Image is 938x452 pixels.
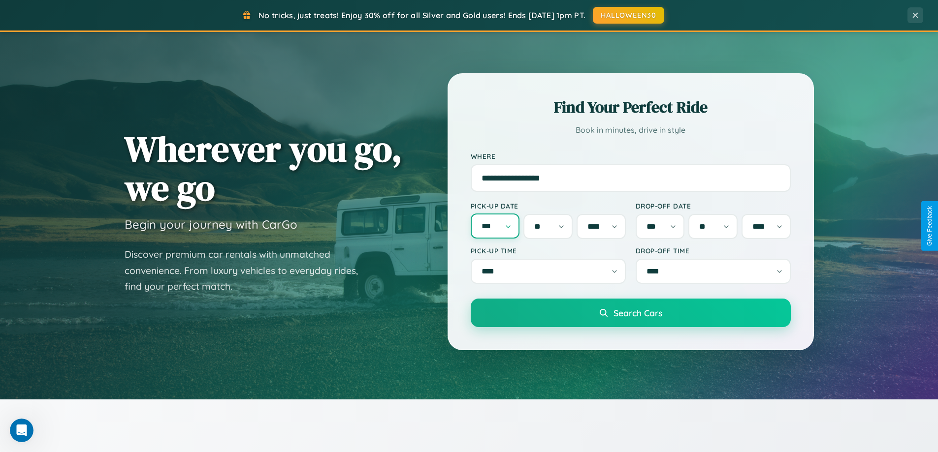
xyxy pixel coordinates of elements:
[471,299,791,327] button: Search Cars
[471,152,791,160] label: Where
[471,96,791,118] h2: Find Your Perfect Ride
[636,202,791,210] label: Drop-off Date
[471,246,626,255] label: Pick-up Time
[926,206,933,246] div: Give Feedback
[636,246,791,255] label: Drop-off Time
[593,7,664,24] button: HALLOWEEN30
[125,129,402,207] h1: Wherever you go, we go
[259,10,585,20] span: No tricks, just treats! Enjoy 30% off for all Silver and Gold users! Ends [DATE] 1pm PT.
[614,307,662,318] span: Search Cars
[10,419,33,442] iframe: Intercom live chat
[471,202,626,210] label: Pick-up Date
[471,123,791,137] p: Book in minutes, drive in style
[125,217,297,232] h3: Begin your journey with CarGo
[125,246,371,295] p: Discover premium car rentals with unmatched convenience. From luxury vehicles to everyday rides, ...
